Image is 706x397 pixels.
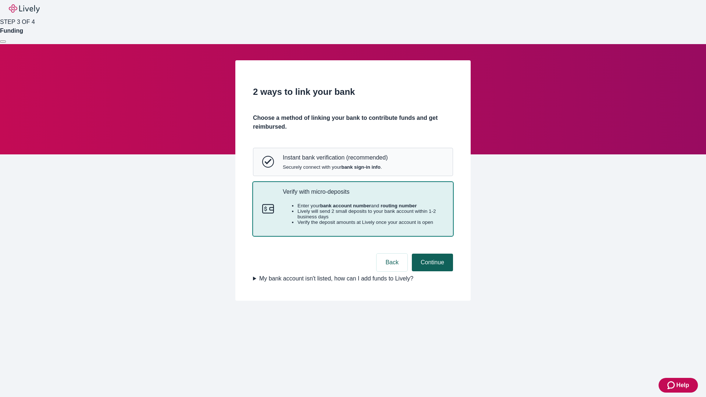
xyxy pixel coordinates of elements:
h2: 2 ways to link your bank [253,85,453,99]
button: Instant bank verificationInstant bank verification (recommended)Securely connect with yourbank si... [253,148,453,175]
img: Lively [9,4,40,13]
span: Help [676,381,689,390]
li: Lively will send 2 small deposits to your bank account within 1-2 business days [297,208,444,219]
strong: bank sign-in info [341,164,381,170]
strong: bank account number [320,203,371,208]
summary: My bank account isn't listed, how can I add funds to Lively? [253,274,453,283]
button: Zendesk support iconHelp [659,378,698,393]
svg: Instant bank verification [262,156,274,168]
span: Securely connect with your . [283,164,388,170]
p: Verify with micro-deposits [283,188,444,195]
h4: Choose a method of linking your bank to contribute funds and get reimbursed. [253,114,453,131]
button: Micro-depositsVerify with micro-depositsEnter yourbank account numberand routing numberLively wil... [253,182,453,236]
svg: Zendesk support icon [667,381,676,390]
p: Instant bank verification (recommended) [283,154,388,161]
strong: routing number [381,203,417,208]
button: Back [377,254,407,271]
li: Verify the deposit amounts at Lively once your account is open [297,219,444,225]
svg: Micro-deposits [262,203,274,215]
li: Enter your and [297,203,444,208]
button: Continue [412,254,453,271]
